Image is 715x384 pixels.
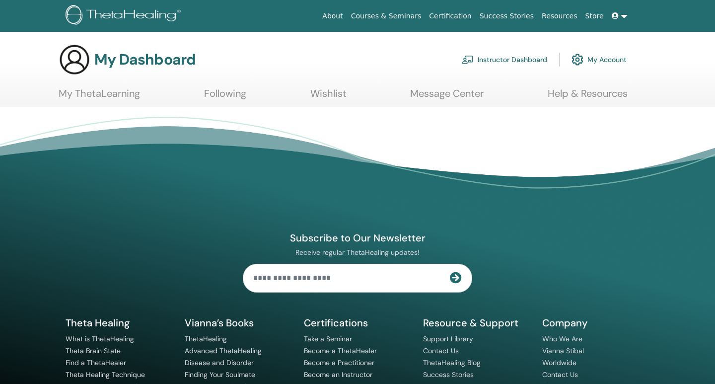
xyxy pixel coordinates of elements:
a: Become a Practitioner [304,358,374,367]
a: Contact Us [542,370,578,379]
a: About [318,7,347,25]
h3: My Dashboard [94,51,196,69]
a: Who We Are [542,334,582,343]
img: chalkboard-teacher.svg [462,55,474,64]
a: Take a Seminar [304,334,352,343]
a: Following [204,87,246,107]
a: Worldwide [542,358,576,367]
a: What is ThetaHealing [66,334,134,343]
a: Certification [425,7,475,25]
img: generic-user-icon.jpg [59,44,90,76]
a: Become an Instructor [304,370,372,379]
a: Theta Brain State [66,346,121,355]
a: Resources [538,7,581,25]
a: Disease and Disorder [185,358,254,367]
h5: Vianna’s Books [185,316,292,329]
a: Finding Your Soulmate [185,370,255,379]
a: Find a ThetaHealer [66,358,126,367]
h5: Company [542,316,649,329]
a: My Account [572,49,627,71]
a: Success Stories [423,370,474,379]
a: My ThetaLearning [59,87,140,107]
h5: Certifications [304,316,411,329]
a: Message Center [410,87,484,107]
a: Theta Healing Technique [66,370,145,379]
a: Vianna Stibal [542,346,584,355]
p: Receive regular ThetaHealing updates! [243,248,472,257]
a: Courses & Seminars [347,7,426,25]
a: Contact Us [423,346,459,355]
h5: Theta Healing [66,316,173,329]
a: ThetaHealing [185,334,227,343]
h5: Resource & Support [423,316,530,329]
h4: Subscribe to Our Newsletter [243,231,472,244]
a: Success Stories [476,7,538,25]
img: cog.svg [572,51,583,68]
a: Instructor Dashboard [462,49,547,71]
a: Advanced ThetaHealing [185,346,262,355]
a: Wishlist [310,87,347,107]
a: Help & Resources [548,87,628,107]
img: logo.png [66,5,184,27]
a: Store [581,7,608,25]
a: Become a ThetaHealer [304,346,377,355]
a: ThetaHealing Blog [423,358,481,367]
a: Support Library [423,334,473,343]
